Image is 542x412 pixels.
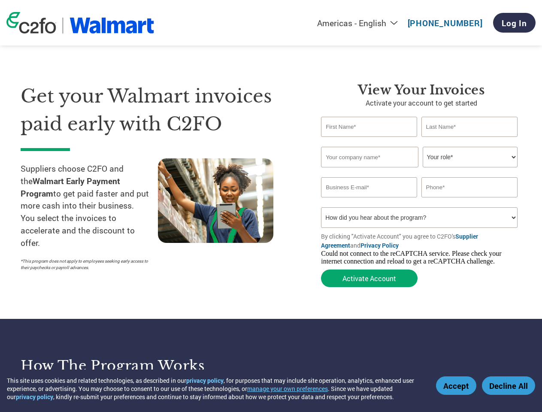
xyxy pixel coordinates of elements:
[321,232,478,249] a: Supplier Agreement
[321,198,417,204] div: Inavlid Email Address
[421,117,518,137] input: Last Name*
[321,232,521,250] p: By clicking "Activate Account" you agree to C2FO's and
[7,376,424,401] div: This site uses cookies and related technologies, as described in our , for purposes that may incl...
[321,250,521,265] div: Could not connect to the reCAPTCHA service. Please check your internet connection and reload to g...
[70,18,154,33] img: Walmart
[436,376,476,395] button: Accept
[321,168,517,174] div: Invalid company name or company name is too long
[21,163,158,249] p: Suppliers choose C2FO and the to get paid faster and put more cash into their business. You selec...
[321,98,521,108] p: Activate your account to get started
[321,117,417,137] input: First Name*
[408,18,483,28] a: [PHONE_NUMBER]
[158,158,273,243] img: supply chain worker
[21,357,260,374] h3: How the program works
[482,376,535,395] button: Decline All
[186,376,224,385] a: privacy policy
[321,82,521,98] h3: View Your Invoices
[421,138,518,143] div: Invalid last name or last name is too long
[6,12,56,33] img: c2fo logo
[16,393,53,401] a: privacy policy
[360,241,399,249] a: Privacy Policy
[21,176,120,199] strong: Walmart Early Payment Program
[21,258,149,271] p: *This program does not apply to employees seeking early access to their paychecks or payroll adva...
[21,82,295,138] h1: Get your Walmart invoices paid early with C2FO
[421,198,518,204] div: Inavlid Phone Number
[321,138,417,143] div: Invalid first name or first name is too long
[247,385,328,393] button: manage your own preferences
[321,177,417,197] input: Invalid Email format
[421,177,518,197] input: Phone*
[493,13,536,33] a: Log In
[423,147,518,167] select: Title/Role
[321,270,418,287] button: Activate Account
[321,147,418,167] input: Your company name*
